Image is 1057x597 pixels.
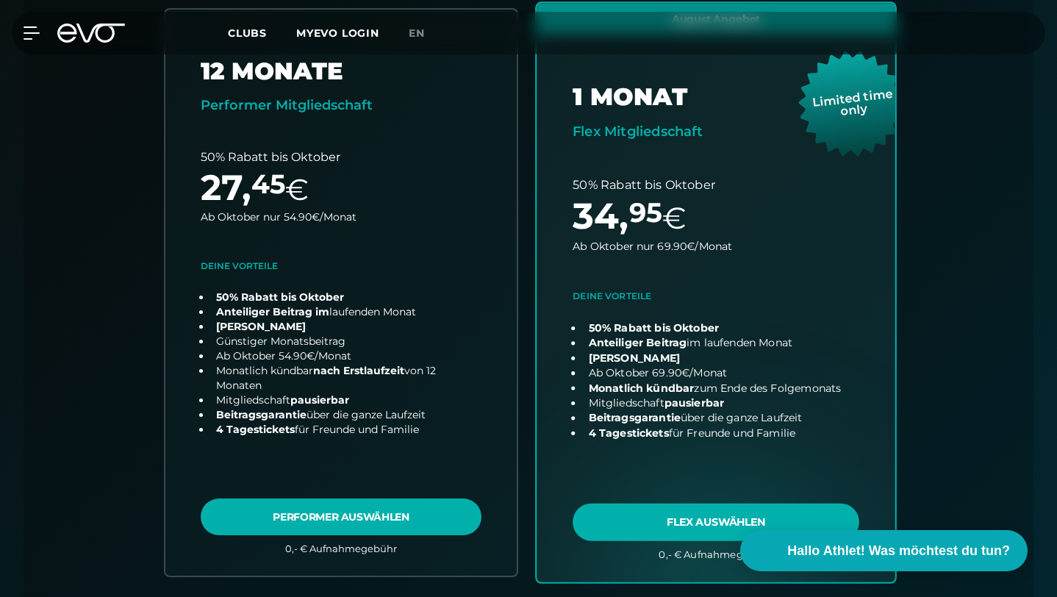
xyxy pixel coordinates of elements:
a: en [409,25,442,42]
a: MYEVO LOGIN [296,26,379,40]
a: choose plan [165,10,517,576]
a: choose plan [537,3,895,582]
a: Clubs [228,26,296,40]
span: en [409,26,425,40]
button: Hallo Athlet! Was möchtest du tun? [740,530,1028,571]
span: Hallo Athlet! Was möchtest du tun? [787,541,1010,561]
span: Clubs [228,26,267,40]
